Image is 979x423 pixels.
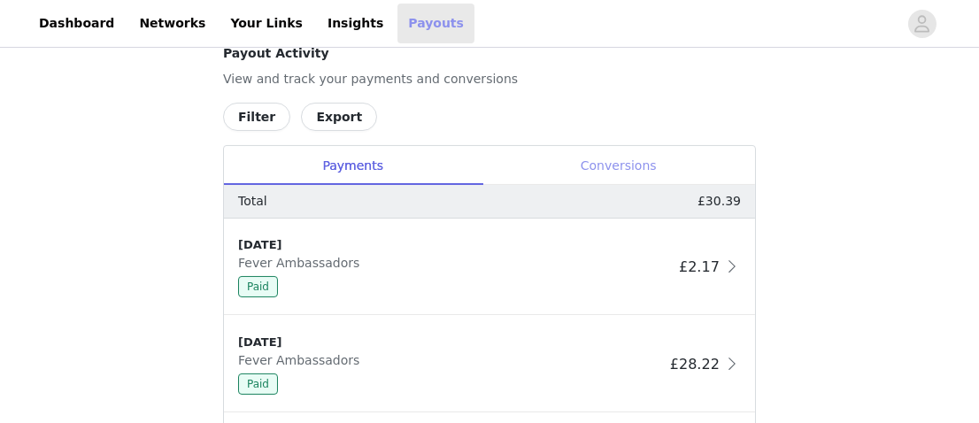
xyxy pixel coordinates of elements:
[670,356,720,373] span: £28.22
[482,146,755,186] div: Conversions
[238,373,278,395] span: Paid
[224,316,755,413] div: clickable-list-item
[317,4,394,43] a: Insights
[224,146,482,186] div: Payments
[679,258,720,275] span: £2.17
[397,4,474,43] a: Payouts
[913,10,930,38] div: avatar
[223,70,756,88] p: View and track your payments and conversions
[238,192,267,211] p: Total
[301,103,377,131] button: Export
[238,334,663,351] div: [DATE]
[220,4,313,43] a: Your Links
[224,219,755,316] div: clickable-list-item
[223,44,756,63] h4: Payout Activity
[238,236,672,254] div: [DATE]
[238,353,366,367] span: Fever Ambassadors
[698,192,741,211] p: £30.39
[223,103,290,131] button: Filter
[28,4,125,43] a: Dashboard
[238,276,278,297] span: Paid
[238,256,366,270] span: Fever Ambassadors
[128,4,216,43] a: Networks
